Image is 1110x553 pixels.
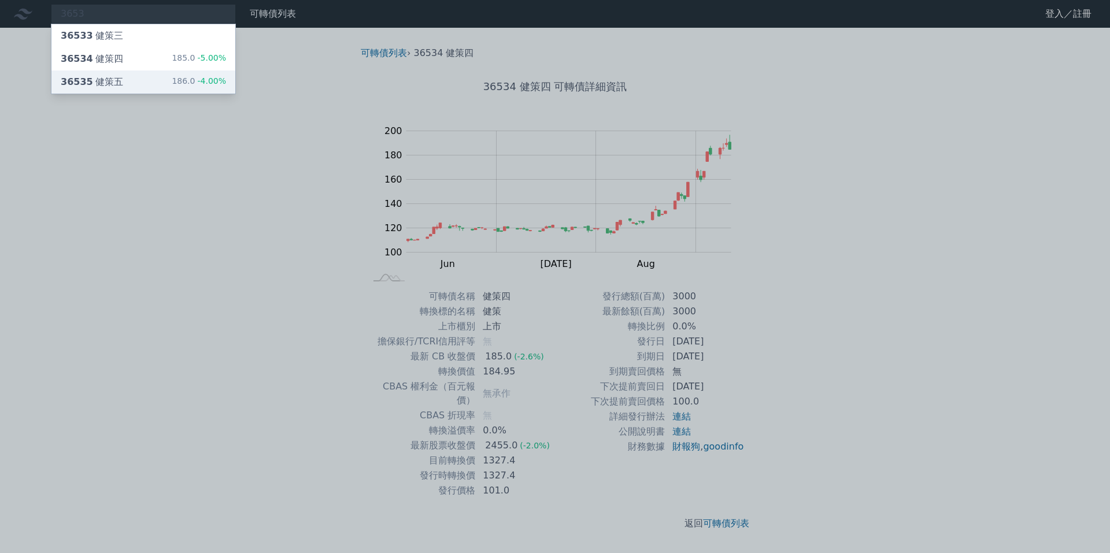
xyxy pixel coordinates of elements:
span: 36535 [61,76,93,87]
div: 185.0 [172,52,226,66]
span: 36534 [61,53,93,64]
span: -5.00% [195,53,226,62]
a: 36534健策四 185.0-5.00% [51,47,235,70]
span: -4.00% [195,76,226,86]
div: 健策四 [61,52,123,66]
a: 36535健策五 186.0-4.00% [51,70,235,94]
span: 36533 [61,30,93,41]
div: 186.0 [172,75,226,89]
div: 健策三 [61,29,123,43]
a: 36533健策三 [51,24,235,47]
div: 健策五 [61,75,123,89]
